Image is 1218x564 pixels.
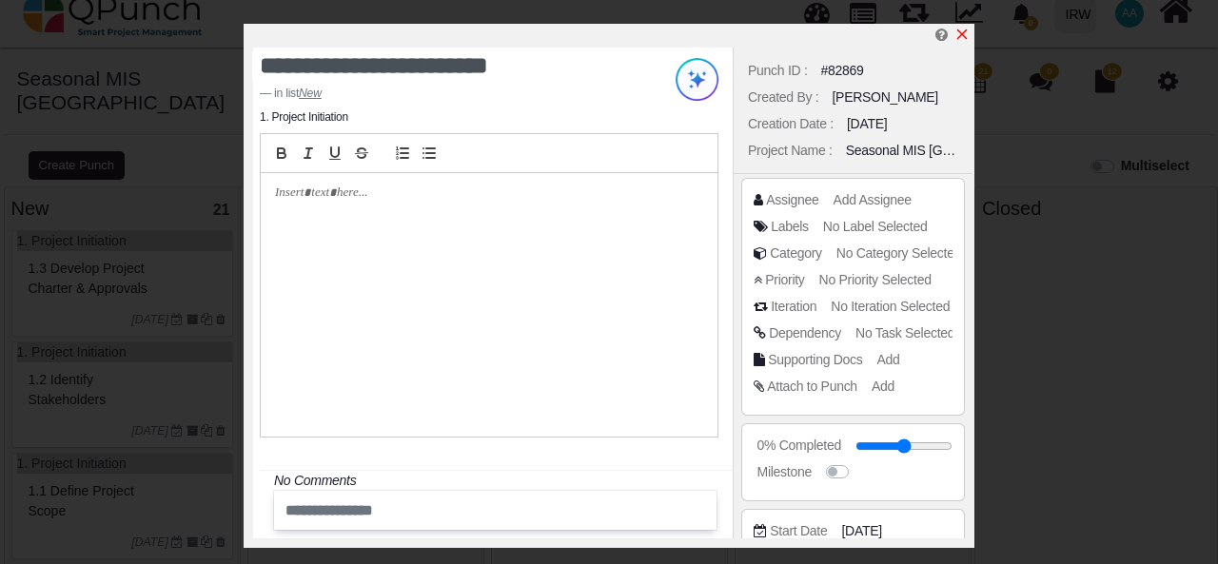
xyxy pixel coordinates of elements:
[769,323,841,343] div: Dependency
[841,521,881,541] span: [DATE]
[846,141,958,161] div: Seasonal MIS [GEOGRAPHIC_DATA]
[823,219,928,234] span: No Label Selected
[836,245,961,261] span: No Category Selected
[748,114,834,134] div: Creation Date :
[766,190,818,210] div: Assignee
[821,61,864,81] div: #82869
[771,297,816,317] div: Iteration
[260,85,638,102] footer: in list
[877,352,900,367] span: Add
[274,473,356,488] i: No Comments
[872,379,894,394] span: Add
[768,350,862,370] div: Supporting Docs
[299,87,322,100] u: New
[748,61,808,81] div: Punch ID :
[819,272,932,287] span: No Priority Selected
[770,521,827,541] div: Start Date
[954,27,970,42] svg: x
[770,243,822,263] div: Category
[748,88,818,107] div: Created By :
[676,58,718,101] img: Try writing with AI
[831,299,950,314] span: No Iteration Selected
[847,114,887,134] div: [DATE]
[855,325,954,340] span: No Task Selected
[767,377,857,397] div: Attach to Punch
[260,108,348,126] li: 1. Project Initiation
[771,217,809,237] div: Labels
[935,28,948,42] i: Edit Punch
[299,87,322,100] cite: Source Title
[765,270,804,290] div: Priority
[748,141,833,161] div: Project Name :
[832,88,938,107] div: [PERSON_NAME]
[834,192,912,207] span: Add Assignee
[954,27,970,43] a: x
[757,436,841,456] div: 0% Completed
[757,462,812,482] div: Milestone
